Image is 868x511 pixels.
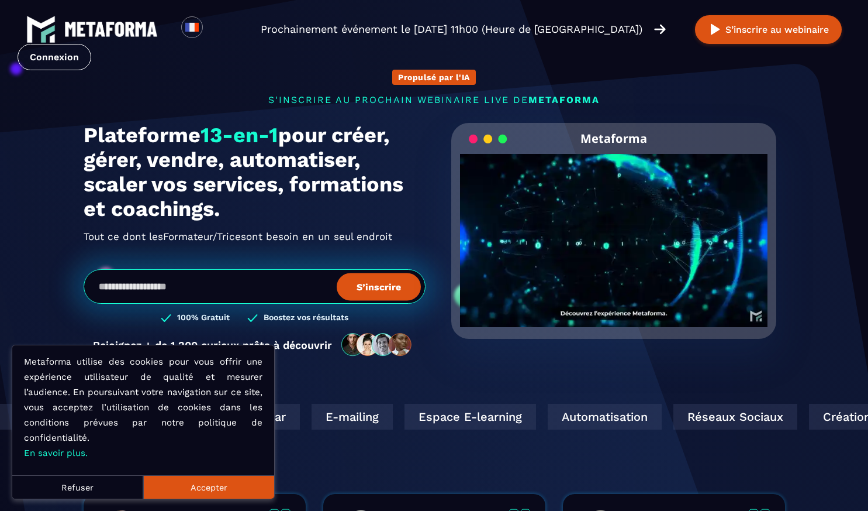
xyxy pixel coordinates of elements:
[163,227,246,246] span: Formateur/Trices
[64,22,158,37] img: logo
[26,15,56,44] img: logo
[84,123,426,221] h1: Plateforme pour créer, gérer, vendre, automatiser, scaler vos services, formations et coachings.
[222,404,296,430] div: Webinar
[24,448,88,458] a: En savoir plus.
[203,16,231,42] div: Search for option
[247,313,258,324] img: checked
[143,475,274,499] button: Accepter
[654,23,666,36] img: arrow-right
[84,94,785,105] p: s'inscrire au prochain webinaire live de
[177,313,230,324] h3: 100% Gratuit
[669,404,793,430] div: Réseaux Sociaux
[84,227,426,246] h2: Tout ce dont les ont besoin en un seul endroit
[264,313,348,324] h3: Boostez vos résultats
[708,22,722,37] img: play
[337,273,421,300] button: S’inscrire
[580,123,647,154] h2: Metaforma
[93,339,332,351] p: Rejoignez + de 1 200 curieux prêts à découvrir
[161,313,171,324] img: checked
[307,404,389,430] div: E-mailing
[528,94,600,105] span: METAFORMA
[261,21,642,37] p: Prochainement événement le [DATE] 11h00 (Heure de [GEOGRAPHIC_DATA])
[213,22,222,36] input: Search for option
[544,404,658,430] div: Automatisation
[185,20,199,35] img: fr
[695,15,842,44] button: S’inscrire au webinaire
[400,404,532,430] div: Espace E-learning
[469,133,507,145] img: loading
[200,123,278,148] span: 13-en-1
[12,475,143,499] button: Refuser
[18,44,91,70] a: Connexion
[338,332,416,357] img: community-people
[24,354,262,461] p: Metaforma utilise des cookies pour vous offrir une expérience utilisateur de qualité et mesurer l...
[460,154,768,308] video: Your browser does not support the video tag.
